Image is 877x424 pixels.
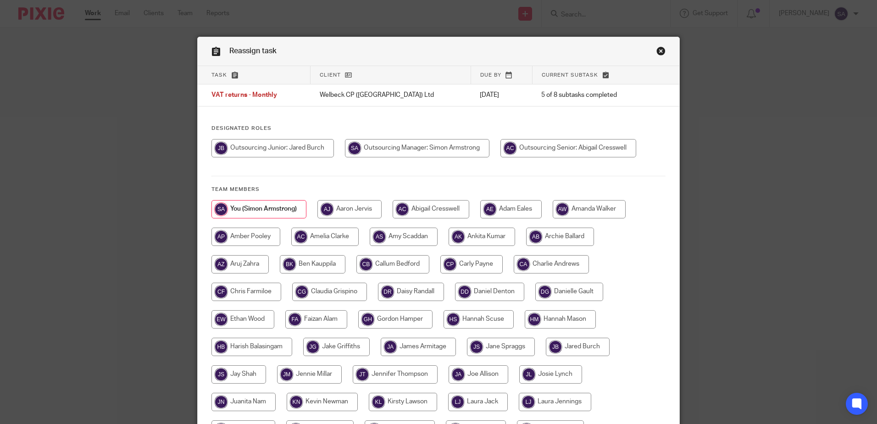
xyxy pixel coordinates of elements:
span: Due by [480,73,501,78]
span: Task [211,73,227,78]
td: 5 of 8 subtasks completed [532,84,646,106]
span: VAT returns - Monthly [211,92,277,99]
span: Current subtask [542,73,598,78]
h4: Designated Roles [211,125,666,132]
a: Close this dialog window [656,46,666,59]
span: Client [320,73,341,78]
h4: Team members [211,186,666,193]
span: Reassign task [229,47,277,55]
p: [DATE] [480,90,523,100]
p: Welbeck CP ([GEOGRAPHIC_DATA]) Ltd [320,90,461,100]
